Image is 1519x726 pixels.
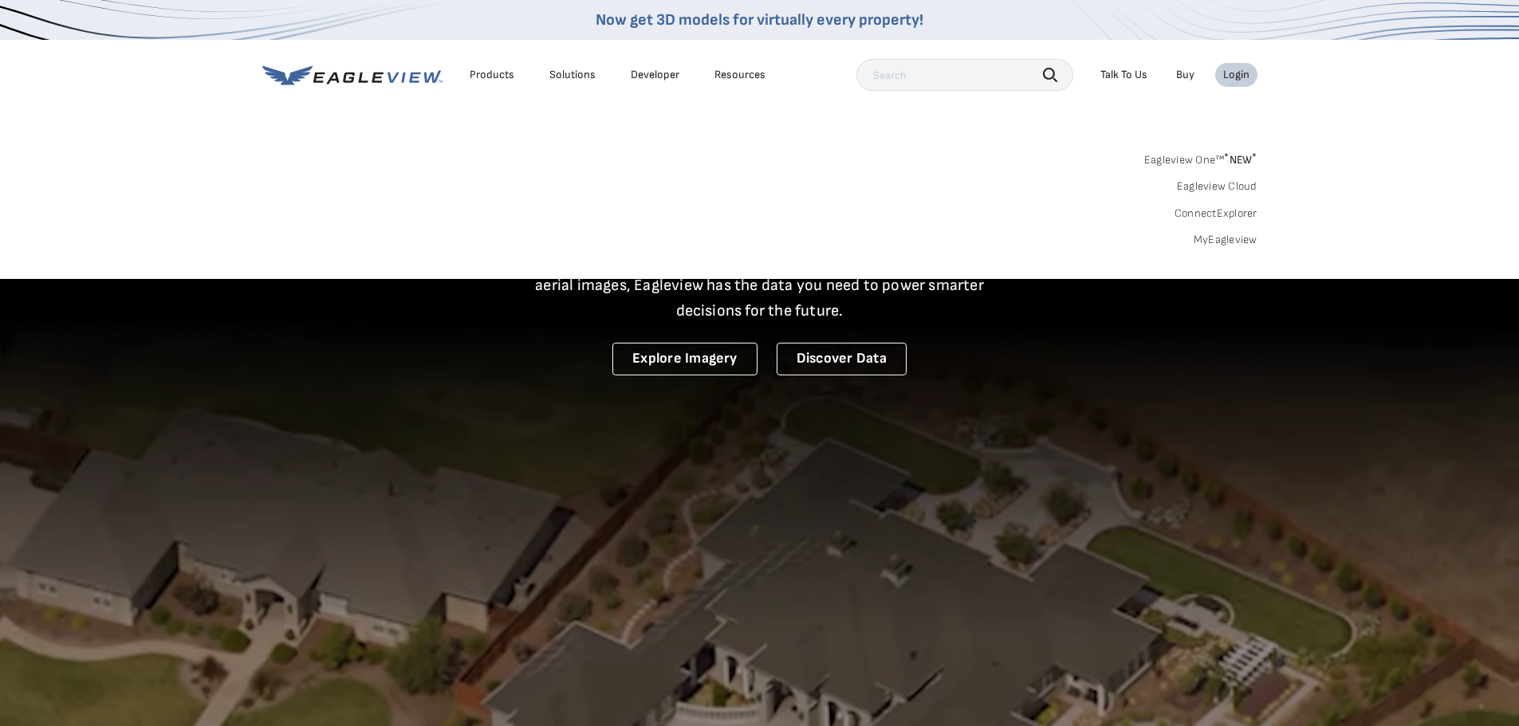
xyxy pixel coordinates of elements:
[1194,233,1257,247] a: MyEagleview
[777,343,907,375] a: Discover Data
[1175,206,1257,221] a: ConnectExplorer
[549,68,596,82] div: Solutions
[470,68,514,82] div: Products
[1224,153,1257,167] span: NEW
[1223,68,1249,82] div: Login
[1176,68,1194,82] a: Buy
[631,68,679,82] a: Developer
[612,343,758,375] a: Explore Imagery
[1100,68,1147,82] div: Talk To Us
[1177,179,1257,194] a: Eagleview Cloud
[516,247,1004,324] p: A new era starts here. Built on more than 3.5 billion high-resolution aerial images, Eagleview ha...
[856,59,1073,91] input: Search
[714,68,765,82] div: Resources
[1144,148,1257,167] a: Eagleview One™*NEW*
[596,10,923,29] a: Now get 3D models for virtually every property!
